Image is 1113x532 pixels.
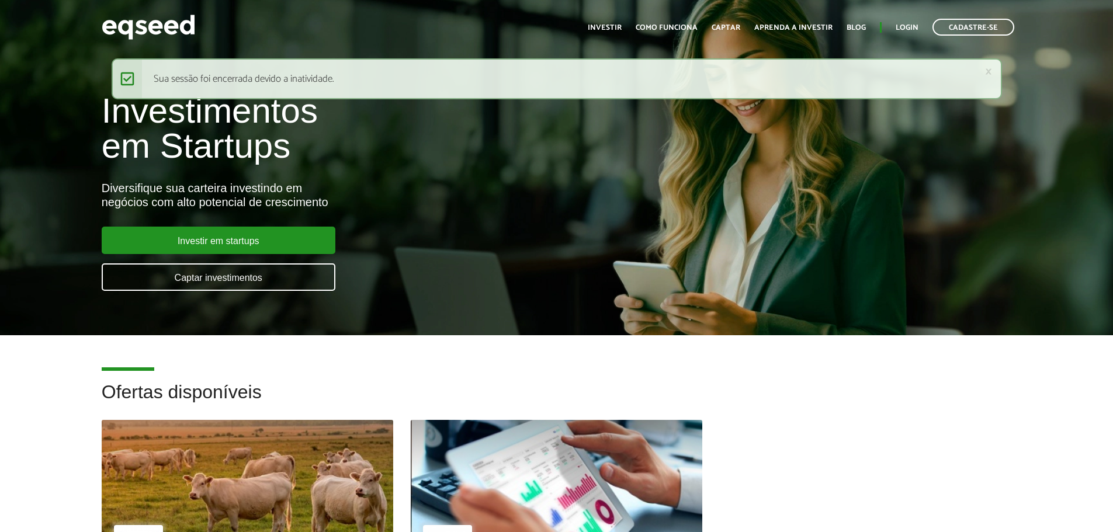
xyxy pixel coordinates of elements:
a: Aprenda a investir [754,24,833,32]
a: Como funciona [636,24,698,32]
a: × [985,65,992,78]
a: Login [896,24,918,32]
h2: Ofertas disponíveis [102,382,1012,420]
a: Captar [712,24,740,32]
a: Investir em startups [102,227,335,254]
a: Captar investimentos [102,263,335,291]
h1: Investimentos em Startups [102,93,641,164]
a: Cadastre-se [932,19,1014,36]
div: Diversifique sua carteira investindo em negócios com alto potencial de crescimento [102,181,641,209]
a: Investir [588,24,622,32]
div: Sua sessão foi encerrada devido a inatividade. [112,58,1002,99]
a: Blog [847,24,866,32]
img: EqSeed [102,12,195,43]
